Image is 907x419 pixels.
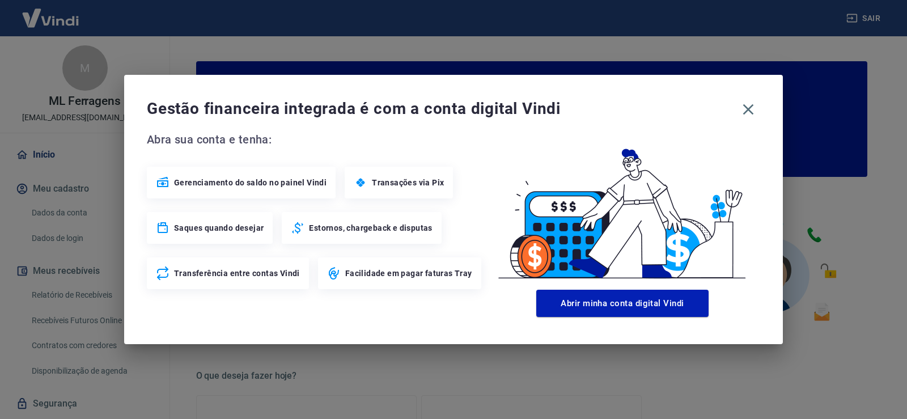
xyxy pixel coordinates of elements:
span: Gerenciamento do saldo no painel Vindi [174,177,327,188]
span: Gestão financeira integrada é com a conta digital Vindi [147,98,736,120]
span: Transações via Pix [372,177,444,188]
span: Estornos, chargeback e disputas [309,222,432,234]
button: Abrir minha conta digital Vindi [536,290,709,317]
span: Saques quando desejar [174,222,264,234]
span: Facilidade em pagar faturas Tray [345,268,472,279]
span: Abra sua conta e tenha: [147,130,485,149]
span: Transferência entre contas Vindi [174,268,300,279]
img: Good Billing [485,130,760,285]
